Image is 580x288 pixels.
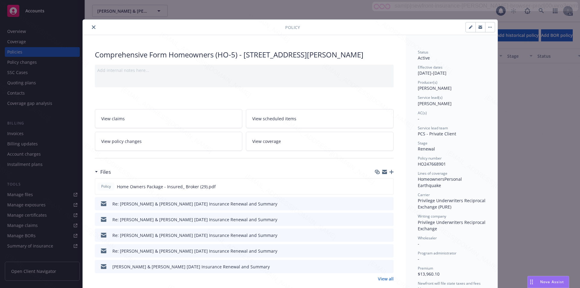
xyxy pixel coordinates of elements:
span: [PERSON_NAME] [418,85,452,91]
div: Add internal notes here... [97,67,391,73]
span: Policy [100,184,112,189]
span: View scheduled items [252,115,296,122]
span: [PERSON_NAME] [418,101,452,106]
button: download file [376,216,381,223]
div: Files [95,168,111,176]
button: download file [376,183,381,190]
span: Active [418,55,430,61]
div: Re: [PERSON_NAME] & [PERSON_NAME] [DATE] Insurance Renewal and Summary [112,248,277,254]
button: preview file [386,264,391,270]
span: Privilege Underwriters Reciprocal Exchange (PURE) [418,198,487,210]
span: PCS - Private Client [418,131,456,137]
span: AC(s) [418,110,427,115]
a: View coverage [246,132,394,151]
button: preview file [386,201,391,207]
button: preview file [386,232,391,238]
div: Re: [PERSON_NAME] & [PERSON_NAME] [DATE] Insurance Renewal and Summary [112,216,277,223]
span: Effective dates [418,65,443,70]
a: View scheduled items [246,109,394,128]
span: Stage [418,141,427,146]
h3: Files [100,168,111,176]
span: Writing company [418,214,446,219]
button: download file [376,248,381,254]
span: Personal Earthquake [418,176,463,188]
div: Drag to move [528,276,535,288]
button: Nova Assist [527,276,569,288]
button: preview file [386,248,391,254]
span: Wholesaler [418,235,437,241]
a: View policy changes [95,132,243,151]
span: Home Owners Package - Insured_ Broker (29).pdf [117,183,216,190]
span: Nova Assist [540,279,564,284]
span: Status [418,50,428,55]
a: View all [378,276,394,282]
span: View coverage [252,138,281,144]
span: Program administrator [418,251,456,256]
span: Carrier [418,192,430,197]
span: Service lead team [418,125,448,131]
span: View policy changes [101,138,142,144]
span: - [418,116,419,121]
span: Service lead(s) [418,95,443,100]
span: $13,960.10 [418,271,440,277]
button: preview file [386,216,391,223]
div: [PERSON_NAME] & [PERSON_NAME] [DATE] Insurance Renewal and Summary [112,264,270,270]
div: Comprehensive Form Homeowners (HO-5) - [STREET_ADDRESS][PERSON_NAME] [95,50,394,60]
span: Policy [285,24,300,31]
button: close [90,24,97,31]
span: Premium [418,266,433,271]
span: Lines of coverage [418,171,447,176]
div: Re: [PERSON_NAME] & [PERSON_NAME] [DATE] Insurance Renewal and Summary [112,232,277,238]
button: download file [376,201,381,207]
span: - [418,241,419,247]
button: preview file [385,183,391,190]
span: Producer(s) [418,80,437,85]
span: View claims [101,115,125,122]
div: [DATE] - [DATE] [418,65,485,76]
div: Re: [PERSON_NAME] & [PERSON_NAME] [DATE] Insurance Renewal and Summary [112,201,277,207]
span: - [418,256,419,262]
a: View claims [95,109,243,128]
button: download file [376,264,381,270]
span: HO247668901 [418,161,446,167]
span: Policy number [418,156,442,161]
span: Newfront will file state taxes and fees [418,281,481,286]
span: Homeowners [418,176,444,182]
span: Renewal [418,146,435,152]
span: Privilege Underwriters Reciprocal Exchange [418,219,487,231]
button: download file [376,232,381,238]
